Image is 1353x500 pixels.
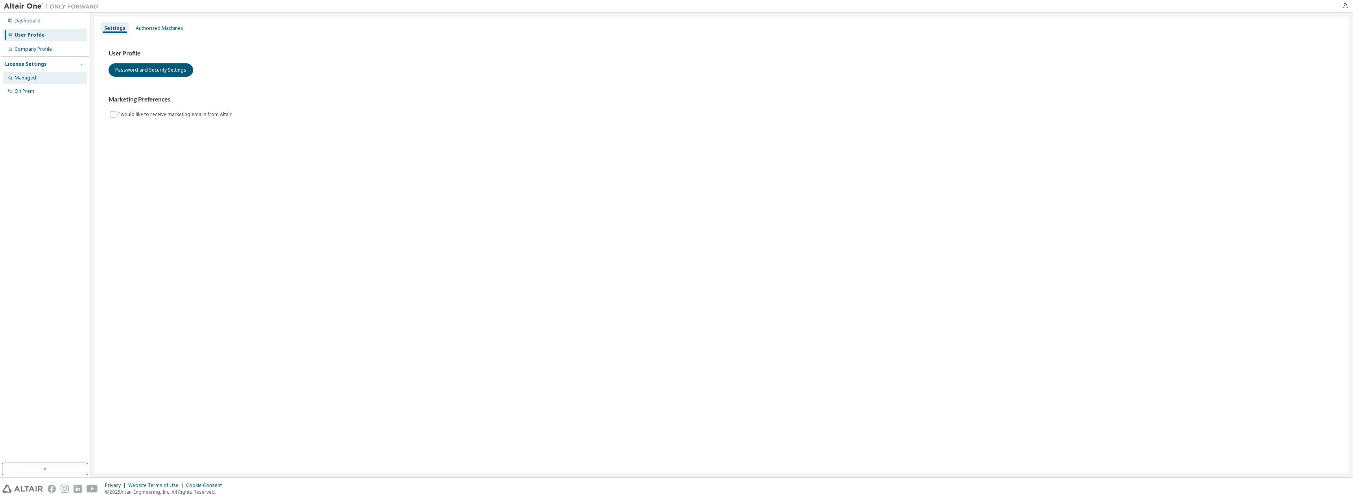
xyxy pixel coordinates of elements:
div: Company Profile [15,46,52,52]
img: linkedin.svg [74,485,82,493]
div: Managed [15,75,36,81]
div: Website Terms of Use [128,482,186,489]
img: facebook.svg [48,485,56,493]
button: Password and Security Settings [109,63,193,77]
p: © 2025 Altair Engineering, Inc. All Rights Reserved. [105,489,227,495]
div: License Settings [5,61,47,67]
label: I would like to receive marketing emails from Altair [118,110,233,119]
div: Settings [104,25,125,31]
div: Dashboard [15,18,41,24]
img: altair_logo.svg [2,485,43,493]
div: Authorized Machines [136,25,183,31]
h3: Marketing Preferences [109,96,1335,103]
div: Cookie Consent [186,482,227,489]
div: User Profile [15,32,45,38]
div: On Prem [15,88,34,94]
img: Altair One [4,2,102,10]
img: instagram.svg [61,485,69,493]
img: youtube.svg [87,485,98,493]
h3: User Profile [109,50,1335,57]
div: Privacy [105,482,128,489]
